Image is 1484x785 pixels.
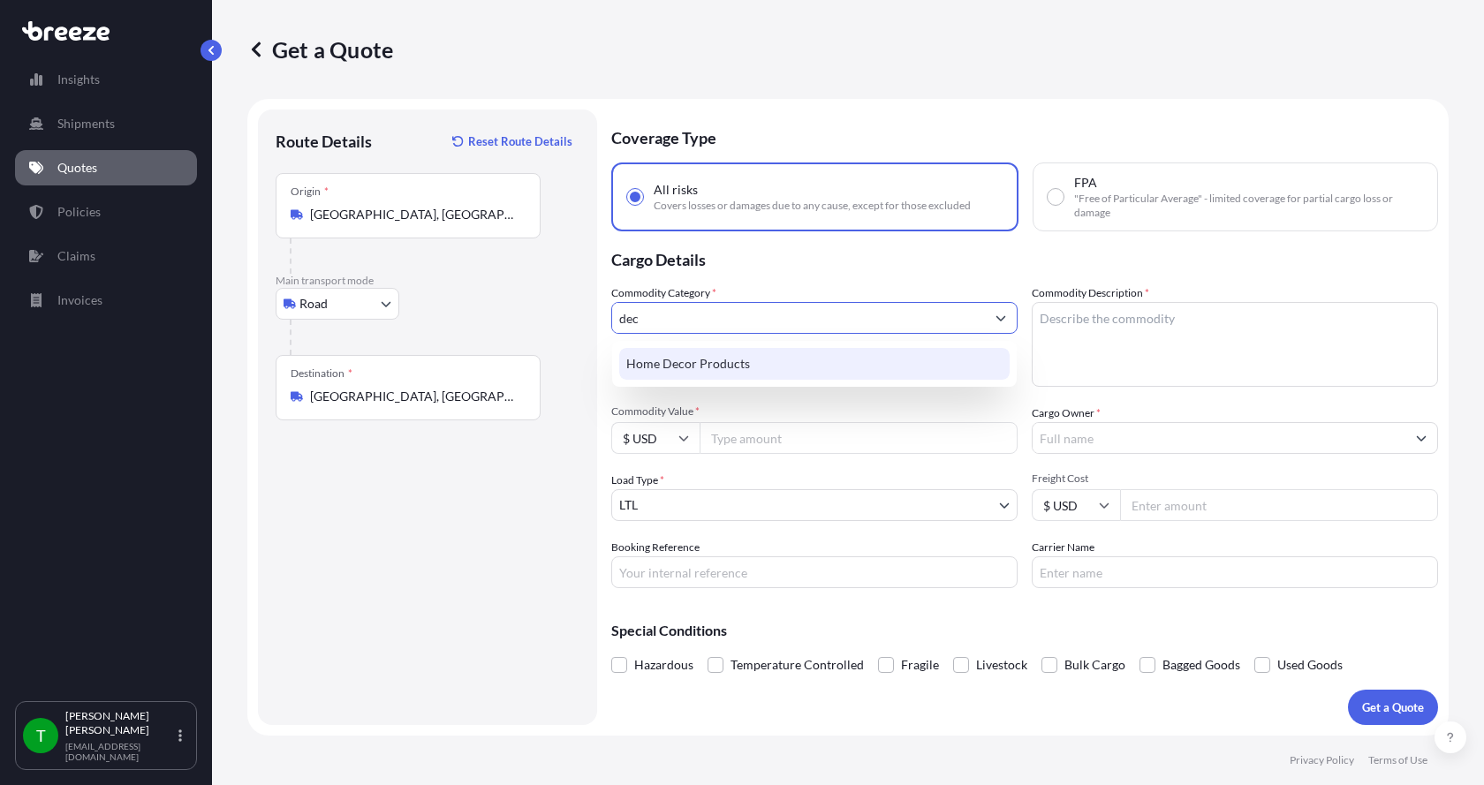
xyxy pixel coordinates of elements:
label: Commodity Category [611,284,716,302]
label: Cargo Owner [1032,404,1101,422]
span: Hazardous [634,652,693,678]
span: Temperature Controlled [731,652,864,678]
span: Livestock [976,652,1027,678]
button: Show suggestions [1405,422,1437,454]
label: Booking Reference [611,539,700,556]
p: Privacy Policy [1290,753,1354,767]
input: Select a commodity type [612,302,985,334]
span: Load Type [611,472,664,489]
p: Route Details [276,131,372,152]
span: T [36,727,46,744]
p: Shipments [57,115,115,132]
button: Show suggestions [985,302,1017,334]
p: Insights [57,71,100,88]
span: FPA [1074,174,1097,192]
p: Invoices [57,291,102,309]
span: Road [299,295,328,313]
p: Special Conditions [611,623,1438,638]
span: Commodity Value [611,404,1018,419]
span: Freight Cost [1032,472,1438,486]
span: Fragile [901,652,939,678]
p: Main transport mode [276,274,579,288]
p: Coverage Type [611,109,1438,162]
label: Commodity Description [1032,284,1149,302]
input: Type amount [700,422,1018,454]
input: Your internal reference [611,556,1018,588]
p: [PERSON_NAME] [PERSON_NAME] [65,709,175,737]
p: Quotes [57,159,97,177]
span: Bulk Cargo [1064,652,1125,678]
input: Enter amount [1120,489,1438,521]
p: Reset Route Details [468,132,572,150]
span: LTL [619,496,638,514]
span: Bagged Goods [1162,652,1240,678]
span: Covers losses or damages due to any cause, except for those excluded [654,199,971,213]
p: Claims [57,247,95,265]
p: Get a Quote [247,35,393,64]
input: Enter name [1032,556,1438,588]
div: Suggestions [619,348,1010,380]
label: Carrier Name [1032,539,1094,556]
div: Origin [291,185,329,199]
div: Home Decor Products [619,348,1010,380]
span: Used Goods [1277,652,1343,678]
button: Select transport [276,288,399,320]
input: Full name [1033,422,1405,454]
p: [EMAIL_ADDRESS][DOMAIN_NAME] [65,741,175,762]
p: Cargo Details [611,231,1438,284]
p: Terms of Use [1368,753,1427,767]
span: All risks [654,181,698,199]
span: "Free of Particular Average" - limited coverage for partial cargo loss or damage [1074,192,1423,220]
p: Get a Quote [1362,698,1424,716]
input: Origin [310,206,519,223]
input: Destination [310,388,519,405]
p: Policies [57,203,101,221]
div: Destination [291,366,352,381]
